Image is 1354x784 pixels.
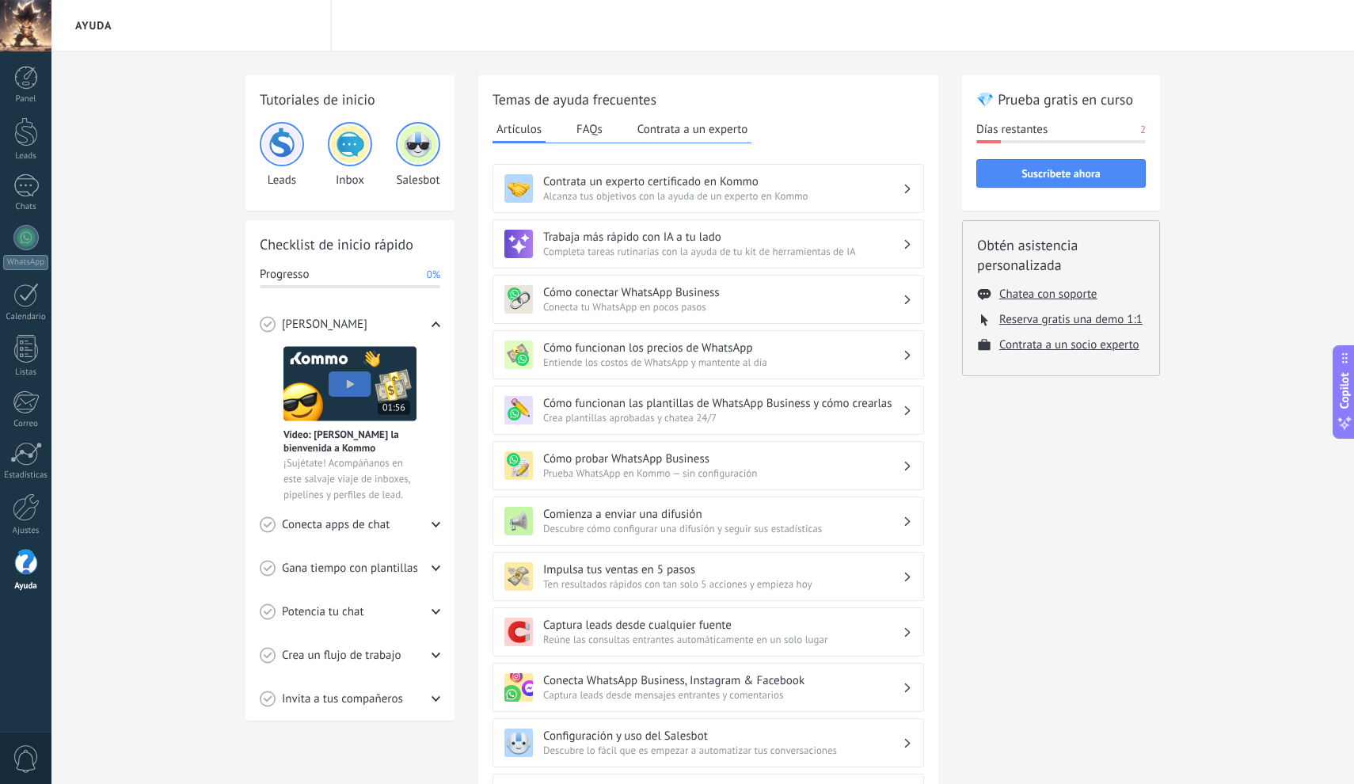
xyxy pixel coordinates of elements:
[3,94,49,105] div: Panel
[283,455,416,503] span: ¡Sujétate! Acompáñanos en este salvaje viaje de inboxes, pipelines y perfiles de lead.
[396,122,440,188] div: Salesbot
[282,517,390,533] span: Conecta apps de chat
[543,356,903,369] span: Entiende los costos de WhatsApp y mantente al día
[977,235,1145,275] h2: Obtén asistencia personalizada
[260,234,440,254] h2: Checklist de inicio rápido
[543,174,903,189] h3: Contrata un experto certificado en Kommo
[3,255,48,270] div: WhatsApp
[999,287,1097,302] button: Chatea con soporte
[283,428,416,455] span: Vídeo: [PERSON_NAME] la bienvenida a Kommo
[3,312,49,322] div: Calendario
[282,691,403,707] span: Invita a tus compañeros
[543,411,903,424] span: Crea plantillas aprobadas y chatea 24/7
[633,117,751,141] button: Contrata a un experto
[543,285,903,300] h3: Cómo conectar WhatsApp Business
[3,526,49,536] div: Ajustes
[1021,168,1101,179] span: Suscríbete ahora
[282,317,367,333] span: [PERSON_NAME]
[543,245,903,258] span: Completa tareas rutinarias con la ayuda de tu kit de herramientas de IA
[543,396,903,411] h3: Cómo funcionan las plantillas de WhatsApp Business y cómo crearlas
[543,673,903,688] h3: Conecta WhatsApp Business, Instagram & Facebook
[3,367,49,378] div: Listas
[543,341,903,356] h3: Cómo funcionan los precios de WhatsApp
[282,561,418,577] span: Gana tiempo con plantillas
[543,451,903,466] h3: Cómo probar WhatsApp Business
[999,337,1139,352] button: Contrata a un socio experto
[427,267,440,283] span: 0%
[3,202,49,212] div: Chats
[543,522,903,535] span: Descubre cómo configurar una difusión y seguir sus estadísticas
[3,419,49,429] div: Correo
[493,89,924,109] h2: Temas de ayuda frecuentes
[543,618,903,633] h3: Captura leads desde cualquier fuente
[328,122,372,188] div: Inbox
[3,470,49,481] div: Estadísticas
[999,312,1143,327] button: Reserva gratis una demo 1:1
[3,581,49,592] div: Ayuda
[543,688,903,702] span: Captura leads desde mensajes entrantes y comentarios
[543,230,903,245] h3: Trabaja más rápido con IA a tu lado
[1337,373,1352,409] span: Copilot
[260,122,304,188] div: Leads
[543,729,903,744] h3: Configuración y uso del Salesbot
[543,300,903,314] span: Conecta tu WhatsApp en pocos pasos
[543,577,903,591] span: Ten resultados rápidos con tan solo 5 acciones y empieza hoy
[260,267,309,283] span: Progresso
[543,189,903,203] span: Alcanza tus objetivos con la ayuda de un experto en Kommo
[283,346,416,421] img: Meet video
[282,648,401,664] span: Crea un flujo de trabajo
[260,89,440,109] h2: Tutoriales de inicio
[493,117,546,143] button: Artículos
[282,604,364,620] span: Potencia tu chat
[543,562,903,577] h3: Impulsa tus ventas en 5 pasos
[543,507,903,522] h3: Comienza a enviar una difusión
[976,122,1048,138] span: Días restantes
[976,159,1146,188] button: Suscríbete ahora
[543,633,903,646] span: Reúne las consultas entrantes automáticamente en un solo lugar
[543,466,903,480] span: Prueba WhatsApp en Kommo — sin configuración
[976,89,1146,109] h2: 💎 Prueba gratis en curso
[572,117,607,141] button: FAQs
[543,744,903,757] span: Descubre lo fácil que es empezar a automatizar tus conversaciones
[1140,122,1146,138] span: 2
[3,151,49,162] div: Leads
